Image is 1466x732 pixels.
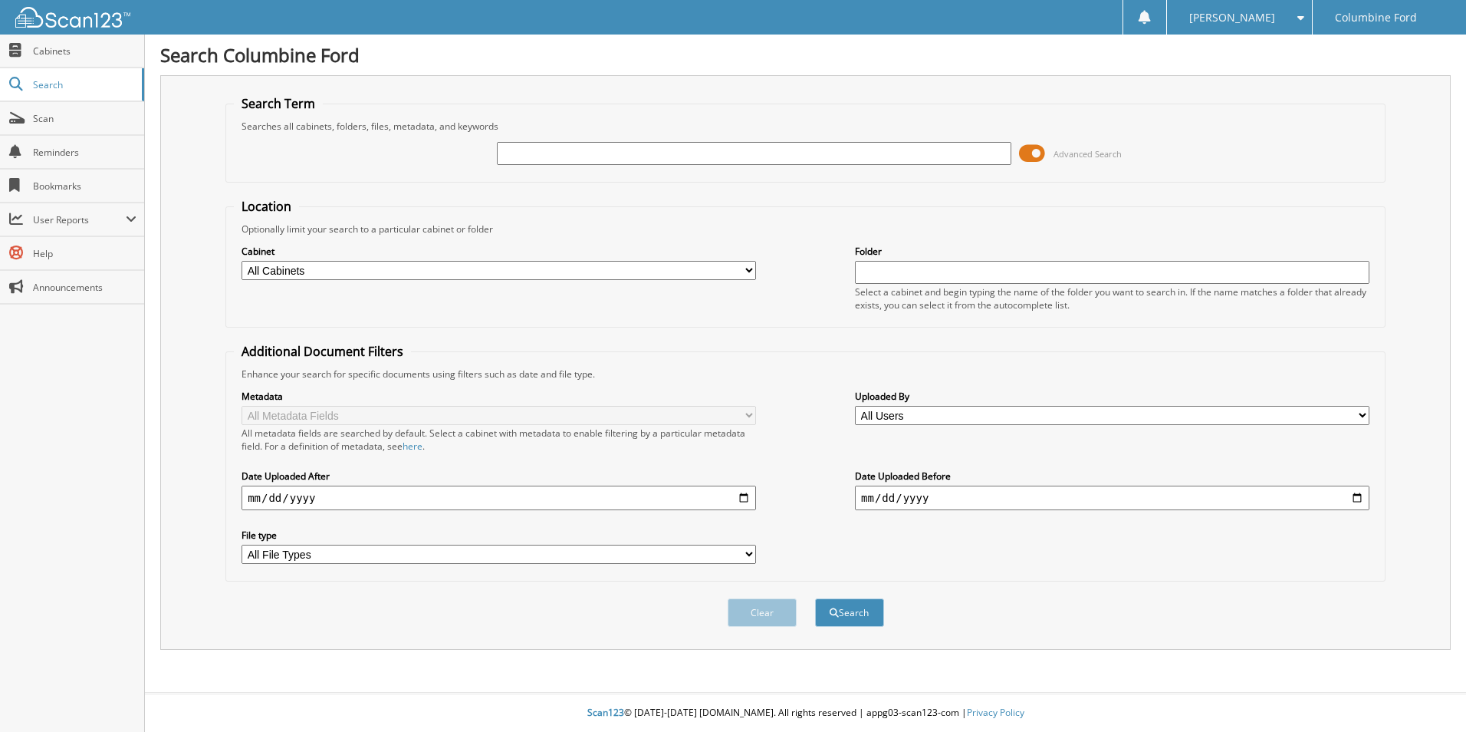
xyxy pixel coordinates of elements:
div: Optionally limit your search to a particular cabinet or folder [234,223,1377,236]
label: Cabinet [242,245,756,258]
label: File type [242,529,756,542]
img: scan123-logo-white.svg [15,7,130,28]
legend: Search Term [234,95,323,112]
span: Cabinets [33,45,136,58]
legend: Additional Document Filters [234,343,411,360]
legend: Location [234,198,299,215]
span: Announcements [33,281,136,294]
label: Folder [855,245,1369,258]
span: Advanced Search [1053,148,1122,160]
span: Help [33,247,136,260]
div: © [DATE]-[DATE] [DOMAIN_NAME]. All rights reserved | appg03-scan123-com | [145,694,1466,732]
h1: Search Columbine Ford [160,42,1451,68]
input: start [242,486,756,510]
div: All metadata fields are searched by default. Select a cabinet with metadata to enable filtering b... [242,427,756,453]
span: Bookmarks [33,180,136,193]
input: end [855,486,1369,510]
button: Search [815,598,884,627]
span: Scan [33,112,136,125]
label: Date Uploaded Before [855,470,1369,483]
span: [PERSON_NAME] [1189,13,1275,22]
div: Select a cabinet and begin typing the name of the folder you want to search in. If the name match... [855,285,1369,312]
span: Columbine Ford [1335,13,1417,22]
a: Privacy Policy [967,706,1024,719]
label: Date Uploaded After [242,470,756,483]
span: Search [33,78,134,91]
div: Enhance your search for specific documents using filters such as date and file type. [234,368,1377,381]
label: Uploaded By [855,390,1369,403]
span: User Reports [33,213,126,226]
span: Scan123 [587,706,624,719]
iframe: Chat Widget [1389,658,1466,732]
div: Searches all cabinets, folders, files, metadata, and keywords [234,120,1377,133]
a: here [403,440,422,453]
span: Reminders [33,146,136,159]
label: Metadata [242,390,756,403]
button: Clear [728,598,797,627]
